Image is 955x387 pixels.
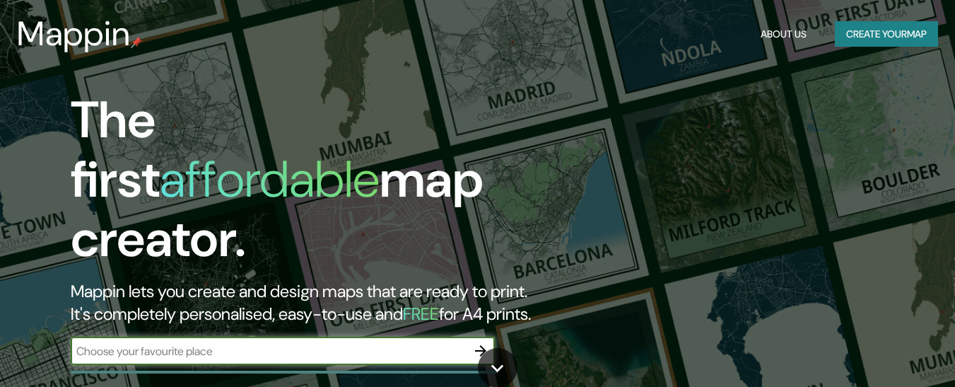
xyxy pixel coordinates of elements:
h2: Mappin lets you create and design maps that are ready to print. It's completely personalised, eas... [71,280,549,325]
h1: The first map creator. [71,91,549,280]
button: About Us [755,21,812,47]
img: mappin-pin [131,37,142,48]
button: Create yourmap [835,21,938,47]
h3: Mappin [17,14,131,54]
input: Choose your favourite place [71,343,467,359]
h5: FREE [403,303,439,325]
h1: affordable [160,146,380,212]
